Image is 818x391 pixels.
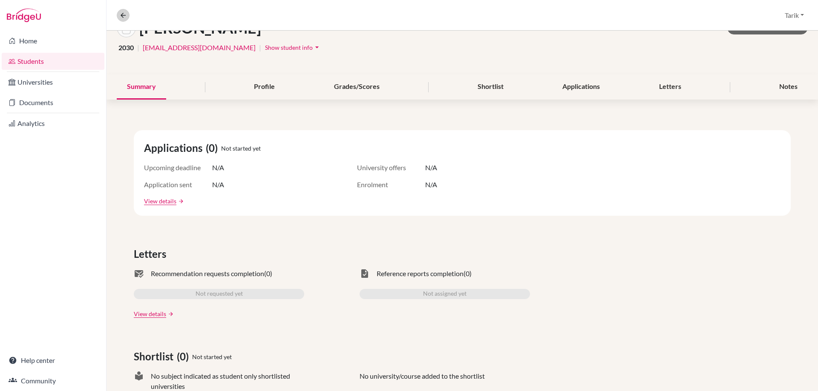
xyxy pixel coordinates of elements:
[143,43,256,53] a: [EMAIL_ADDRESS][DOMAIN_NAME]
[769,74,808,100] div: Notes
[134,349,177,364] span: Shortlist
[2,372,104,389] a: Community
[357,180,425,190] span: Enrolment
[467,74,514,100] div: Shortlist
[425,163,437,173] span: N/A
[2,74,104,91] a: Universities
[151,268,264,279] span: Recommendation requests completion
[7,9,41,22] img: Bridge-U
[2,352,104,369] a: Help center
[357,163,425,173] span: University offers
[117,74,166,100] div: Summary
[176,198,184,204] a: arrow_forward
[464,268,472,279] span: (0)
[144,140,206,156] span: Applications
[177,349,192,364] span: (0)
[264,268,272,279] span: (0)
[324,74,390,100] div: Grades/Scores
[144,180,212,190] span: Application sent
[423,289,467,299] span: Not assigned yet
[2,94,104,111] a: Documents
[221,144,261,153] span: Not started yet
[425,180,437,190] span: N/A
[259,43,261,53] span: |
[144,163,212,173] span: Upcoming deadline
[2,53,104,70] a: Students
[313,43,321,51] i: arrow_drop_down
[212,180,224,190] span: N/A
[265,41,322,54] button: Show student infoarrow_drop_down
[2,32,104,49] a: Home
[134,246,170,262] span: Letters
[212,163,224,173] span: N/A
[2,115,104,132] a: Analytics
[649,74,691,100] div: Letters
[144,197,176,205] a: View details
[552,74,610,100] div: Applications
[192,352,232,361] span: Not started yet
[377,268,464,279] span: Reference reports completion
[781,7,808,23] button: Tarik
[166,311,174,317] a: arrow_forward
[360,268,370,279] span: task
[137,43,139,53] span: |
[265,44,313,51] span: Show student info
[206,140,221,156] span: (0)
[134,309,166,318] a: View details
[134,268,144,279] span: mark_email_read
[244,74,285,100] div: Profile
[118,43,134,53] span: 2030
[196,289,243,299] span: Not requested yet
